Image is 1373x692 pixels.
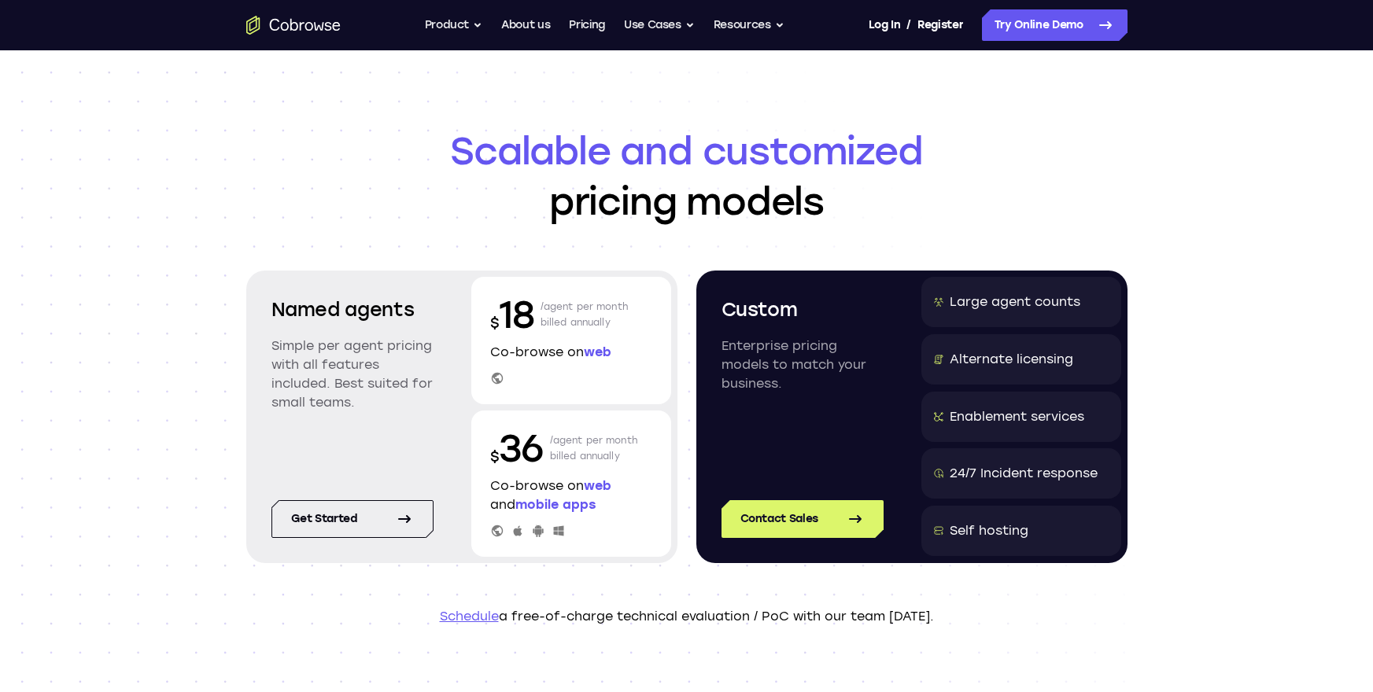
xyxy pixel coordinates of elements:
[722,500,884,538] a: Contact Sales
[490,448,500,466] span: $
[950,350,1073,369] div: Alternate licensing
[722,296,884,324] h2: Custom
[569,9,605,41] a: Pricing
[246,607,1128,626] p: a free-of-charge technical evaluation / PoC with our team [DATE].
[714,9,784,41] button: Resources
[271,337,434,412] p: Simple per agent pricing with all features included. Best suited for small teams.
[490,343,652,362] p: Co-browse on
[950,521,1028,540] div: Self hosting
[490,315,500,332] span: $
[515,497,596,512] span: mobile apps
[425,9,483,41] button: Product
[624,9,695,41] button: Use Cases
[917,9,963,41] a: Register
[950,464,1098,483] div: 24/7 Incident response
[541,289,629,340] p: /agent per month billed annually
[722,337,884,393] p: Enterprise pricing models to match your business.
[982,9,1128,41] a: Try Online Demo
[869,9,900,41] a: Log In
[440,609,499,624] a: Schedule
[490,477,652,514] p: Co-browse on and
[584,344,611,359] span: web
[950,407,1084,426] div: Enablement services
[950,293,1080,311] div: Large agent counts
[550,423,638,473] p: /agent per month billed annually
[490,423,544,473] p: 36
[246,126,1128,176] span: Scalable and customized
[501,9,550,41] a: About us
[271,296,434,324] h2: Named agents
[271,500,434,538] a: Get started
[906,16,911,35] span: /
[584,478,611,493] span: web
[490,289,534,340] p: 18
[246,16,341,35] a: Go to the home page
[246,126,1128,226] h1: pricing models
